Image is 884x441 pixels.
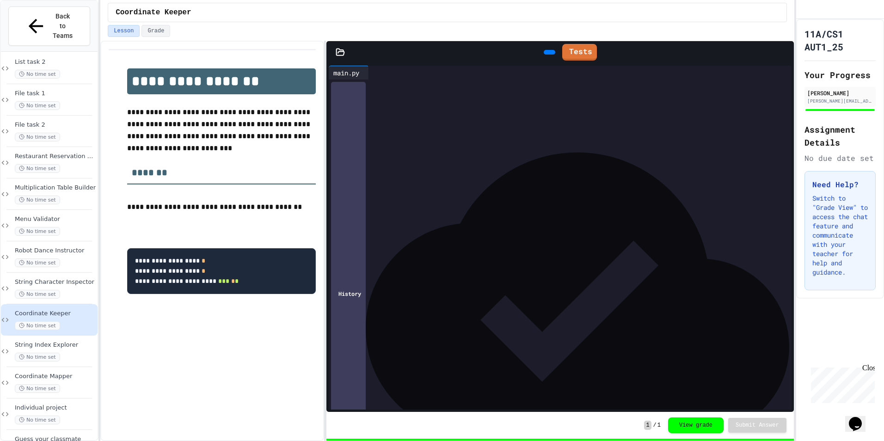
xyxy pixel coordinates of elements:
[15,164,60,173] span: No time set
[329,66,369,80] div: main.py
[15,196,60,204] span: No time set
[15,184,96,192] span: Multiplication Table Builder
[329,68,364,78] div: main.py
[15,373,96,380] span: Coordinate Mapper
[141,25,170,37] button: Grade
[116,7,191,18] span: Coordinate Keeper
[807,98,873,104] div: [PERSON_NAME][EMAIL_ADDRESS][PERSON_NAME][DOMAIN_NAME]
[52,12,74,41] span: Back to Teams
[657,422,661,429] span: 1
[15,321,60,330] span: No time set
[15,278,96,286] span: String Character Inspector
[15,404,96,412] span: Individual project
[804,68,876,81] h2: Your Progress
[15,101,60,110] span: No time set
[15,310,96,318] span: Coordinate Keeper
[15,384,60,393] span: No time set
[807,89,873,97] div: [PERSON_NAME]
[15,153,96,160] span: Restaurant Reservation System
[15,247,96,255] span: Robot Dance Instructor
[15,215,96,223] span: Menu Validator
[728,418,786,433] button: Submit Answer
[845,404,875,432] iframe: chat widget
[668,417,724,433] button: View grade
[15,227,60,236] span: No time set
[653,422,657,429] span: /
[15,58,96,66] span: List task 2
[108,25,140,37] button: Lesson
[15,290,60,299] span: No time set
[804,153,876,164] div: No due date set
[812,179,868,190] h3: Need Help?
[15,133,60,141] span: No time set
[812,194,868,277] p: Switch to "Grade View" to access the chat feature and communicate with your teacher for help and ...
[15,70,60,79] span: No time set
[804,123,876,149] h2: Assignment Details
[15,258,60,267] span: No time set
[15,90,96,98] span: File task 1
[15,416,60,424] span: No time set
[736,422,779,429] span: Submit Answer
[807,364,875,403] iframe: chat widget
[644,421,651,430] span: 1
[15,341,96,349] span: String Index Explorer
[562,44,597,61] a: Tests
[804,27,876,53] h1: 11A/CS1 AUT1_25
[15,353,60,361] span: No time set
[15,121,96,129] span: File task 2
[8,6,90,46] button: Back to Teams
[4,4,64,59] div: Chat with us now!Close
